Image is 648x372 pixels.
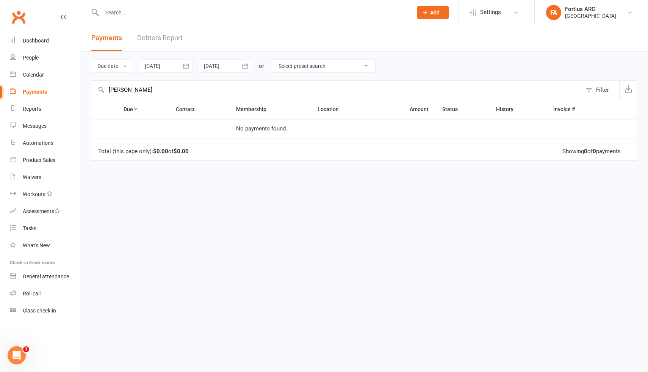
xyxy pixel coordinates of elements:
a: Debtors Report [137,25,183,51]
div: General attendance [23,273,69,279]
div: What's New [23,242,50,248]
a: Class kiosk mode [10,302,80,319]
div: Workouts [23,191,45,197]
a: Messages [10,118,80,135]
div: Total (this page only): of [98,148,189,155]
div: Product Sales [23,157,55,163]
div: Waivers [23,174,41,180]
a: Payments [10,83,80,100]
div: Tasks [23,225,36,231]
a: Clubworx [9,8,28,27]
a: People [10,49,80,66]
div: Class check-in [23,308,56,314]
iframe: Intercom live chat [8,346,26,364]
th: Contact [169,99,229,119]
button: Due date [91,59,133,73]
th: History [489,99,547,119]
div: FA [546,5,561,20]
th: Amount [375,99,435,119]
th: Due [117,99,169,119]
th: Location [311,99,375,119]
input: Search by contact name or invoice number [91,81,582,99]
div: Assessments [23,208,60,214]
span: Settings [480,4,501,21]
a: Tasks [10,220,80,237]
div: Payments [23,89,47,95]
input: Search... [100,7,407,18]
a: Roll call [10,285,80,302]
strong: 0 [584,148,587,155]
div: Reports [23,106,41,112]
div: Dashboard [23,38,49,44]
a: Workouts [10,186,80,203]
button: Filter [582,81,619,99]
div: Automations [23,140,53,146]
button: Add [417,6,449,19]
div: Fortius ARC [565,6,616,13]
div: or [259,61,264,71]
button: Payments [91,25,122,51]
a: Dashboard [10,32,80,49]
a: Waivers [10,169,80,186]
td: No payments found. [229,119,435,138]
th: Status [435,99,489,119]
strong: 0 [593,148,596,155]
div: [GEOGRAPHIC_DATA] [565,13,616,19]
span: Add [430,9,440,16]
div: Messages [23,123,47,129]
th: Invoice # [546,99,612,119]
span: Payments [91,34,122,42]
a: Automations [10,135,80,152]
th: Membership [229,99,310,119]
strong: $0.00 [153,148,168,155]
a: Assessments [10,203,80,220]
a: Calendar [10,66,80,83]
a: What's New [10,237,80,254]
div: Showing of payments [562,148,621,155]
strong: $0.00 [174,148,189,155]
div: People [23,55,39,61]
span: 1 [23,346,29,352]
a: Reports [10,100,80,118]
div: Calendar [23,72,44,78]
div: Filter [596,85,609,94]
a: Product Sales [10,152,80,169]
div: Roll call [23,290,41,297]
a: General attendance kiosk mode [10,268,80,285]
